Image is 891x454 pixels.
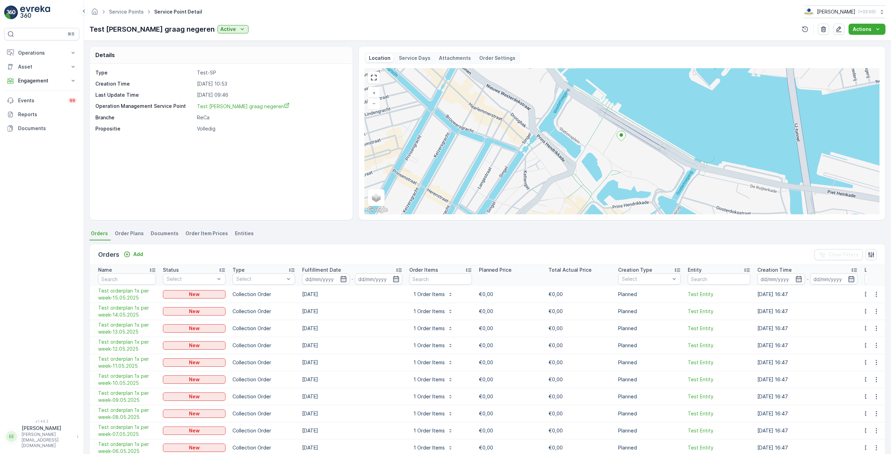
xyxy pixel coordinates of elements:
p: Attachments [439,55,471,62]
span: v 1.49.3 [4,419,79,423]
a: Test orderplan 1x per week-07.05.2025 [98,424,156,438]
span: Documents [151,230,179,237]
a: Homepage [91,10,98,16]
a: Events99 [4,94,79,107]
td: [DATE] [299,405,406,422]
p: Test-SP [197,69,345,76]
button: New [163,341,226,350]
p: ( +02:00 ) [858,9,876,15]
p: New [189,393,200,400]
p: [PERSON_NAME] [22,425,73,432]
input: Search [409,273,472,285]
td: [DATE] [299,388,406,405]
td: [DATE] 16:47 [754,320,861,337]
button: 1 Order Items [409,289,457,300]
p: 1 Order Items [413,308,445,315]
div: EE [6,431,17,442]
td: Collection Order [229,337,299,354]
span: €0,00 [479,393,493,399]
td: Planned [615,354,684,371]
p: Events [18,97,64,104]
p: 1 Order Items [413,325,445,332]
p: 1 Order Items [413,376,445,383]
a: Documents [4,121,79,135]
td: Collection Order [229,354,299,371]
p: Propositie [95,125,194,132]
a: Layers [369,190,384,205]
p: New [189,427,200,434]
td: [DATE] [299,303,406,320]
span: €0,00 [479,308,493,314]
p: New [189,359,200,366]
td: Planned [615,422,684,439]
td: Planned [615,286,684,303]
a: Test orderplan 1x per week-12.05.2025 [98,338,156,352]
a: Test orderplan 1x per week-08.05.2025 [98,407,156,421]
a: Test Entity [688,376,750,383]
button: Actions [849,24,885,35]
td: [DATE] 16:47 [754,303,861,320]
p: [PERSON_NAME][EMAIL_ADDRESS][DOMAIN_NAME] [22,432,73,448]
p: Add [133,251,143,258]
p: Creation Type [618,266,652,273]
p: Documents [18,125,77,132]
button: New [163,409,226,418]
button: New [163,427,226,435]
p: Planned Price [479,266,512,273]
td: [DATE] 16:47 [754,354,861,371]
p: [DATE] 10:53 [197,80,345,87]
a: Zoom Out [369,98,379,109]
a: Test Entity [688,342,750,349]
td: [DATE] 16:47 [754,405,861,422]
p: Status [163,266,179,273]
a: Test Entity [688,291,750,298]
span: €0,00 [549,291,563,297]
button: 1 Order Items [409,425,457,436]
span: €0,00 [549,393,563,399]
button: 1 Order Items [409,442,457,453]
td: Collection Order [229,303,299,320]
button: Active [218,25,249,33]
a: Test Entity [688,308,750,315]
span: Test orderplan 1x per week-15.05.2025 [98,287,156,301]
td: Collection Order [229,405,299,422]
td: [DATE] 16:47 [754,337,861,354]
p: Details [95,51,115,59]
td: [DATE] [299,337,406,354]
input: Search [98,273,156,285]
button: New [163,358,226,367]
p: 1 Order Items [413,342,445,349]
p: 1 Order Items [413,291,445,298]
button: 1 Order Items [409,374,457,385]
p: Fulfillment Date [302,266,341,273]
p: Select [236,276,284,282]
input: dd/mm/yyyy [302,273,350,285]
span: €0,00 [479,411,493,416]
p: Location [369,55,391,62]
span: €0,00 [549,445,563,451]
td: [DATE] [299,371,406,388]
p: Order Settings [479,55,515,62]
p: 1 Order Items [413,427,445,434]
a: Zoom In [369,88,379,98]
p: ⌘B [68,31,74,37]
a: Test Entity [688,325,750,332]
p: Service Days [399,55,431,62]
p: New [189,376,200,383]
button: Asset [4,60,79,74]
button: New [163,392,226,401]
span: Test orderplan 1x per week-11.05.2025 [98,356,156,369]
td: Collection Order [229,371,299,388]
span: €0,00 [549,359,563,365]
a: Test orderplan 1x per week-14.05.2025 [98,304,156,318]
span: Order Plans [115,230,144,237]
button: 1 Order Items [409,340,457,351]
a: Test orderplan 1x per week-09.05.2025 [98,390,156,404]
